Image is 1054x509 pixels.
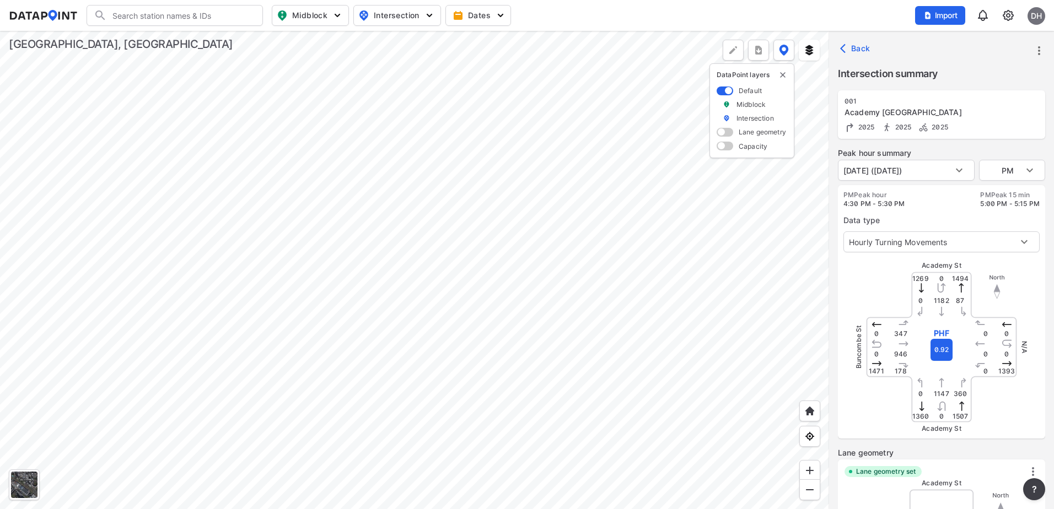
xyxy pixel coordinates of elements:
[778,71,787,79] img: close-external-leyer.3061a1c7.svg
[838,148,1045,159] label: Peak hour summary
[9,36,233,52] div: [GEOGRAPHIC_DATA], [GEOGRAPHIC_DATA]
[845,97,1013,106] div: 001
[495,10,506,21] img: 5YPKRKmlfpI5mqlR8AD95paCi+0kK1fRFDJSaMmawlwaeJcJwk9O2fotCW5ve9gAAAAASUVORK5CYII=
[843,191,905,199] label: PM Peak hour
[915,10,970,20] a: Import
[455,10,504,21] span: Dates
[915,6,965,25] button: Import
[9,10,78,21] img: dataPointLogo.9353c09d.svg
[728,45,739,56] img: +Dz8AAAAASUVORK5CYII=
[723,100,730,109] img: marker_Midblock.5ba75e30.svg
[1023,478,1045,500] button: more
[332,10,343,21] img: 5YPKRKmlfpI5mqlR8AD95paCi+0kK1fRFDJSaMmawlwaeJcJwk9O2fotCW5ve9gAAAAASUVORK5CYII=
[357,9,370,22] img: map_pin_int.54838e6b.svg
[922,479,961,487] span: Academy St
[843,231,1040,252] div: Hourly Turning Movements
[838,66,1045,82] label: Intersection summary
[845,122,856,133] img: Turning count
[1028,466,1039,477] img: vertical_dots.6d2e40ca.svg
[856,123,875,131] span: 2025
[445,5,511,26] button: Dates
[1020,341,1029,353] span: N/A
[739,86,762,95] label: Default
[799,426,820,447] div: View my location
[892,123,912,131] span: 2025
[923,11,932,20] img: file_add.62c1e8a2.svg
[929,123,948,131] span: 2025
[804,465,815,476] img: ZvzfEJKXnyWIrJytrsY285QMwk63cM6Drc+sIAAAAASUVORK5CYII=
[1002,9,1015,22] img: cids17cp3yIFEOpj3V8A9qJSH103uA521RftCD4eeui4ksIb+krbm5XvIjxD52OS6NWLn9gAAAAAElFTkSuQmCC
[799,460,820,481] div: Zoom in
[843,215,1040,226] label: Data type
[748,40,769,61] button: more
[1030,41,1048,60] button: more
[779,45,789,56] img: data-point-layers.37681fc9.svg
[838,160,975,181] div: [DATE] ([DATE])
[804,484,815,495] img: MAAAAAElFTkSuQmCC
[799,479,820,500] div: Zoom out
[980,199,1040,208] span: 5:00 PM - 5:15 PM
[272,5,349,26] button: Midblock
[353,5,441,26] button: Intersection
[843,199,905,208] span: 4:30 PM - 5:30 PM
[778,71,787,79] button: delete
[736,100,766,109] label: Midblock
[1028,7,1045,25] div: DH
[845,107,1013,118] div: Academy St & Buncombe St
[739,142,767,151] label: Capacity
[856,467,916,476] label: Lane geometry set
[453,10,464,21] img: calendar-gold.39a51dde.svg
[842,43,870,54] span: Back
[799,40,820,61] button: External layers
[976,9,990,22] img: 8A77J+mXikMhHQAAAAASUVORK5CYII=
[736,113,774,123] label: Intersection
[922,261,961,269] span: Academy St
[922,10,959,21] span: Import
[980,191,1040,199] label: PM Peak 15 min
[918,122,929,133] img: Bicycle count
[804,431,815,442] img: zeq5HYn9AnE9l6UmnFLPAAAAAElFTkSuQmCC
[838,447,1045,458] label: Lane geometry
[804,45,815,56] img: layers.ee07997e.svg
[107,7,256,24] input: Search
[276,9,289,22] img: map_pin_mid.602f9df1.svg
[717,71,787,79] p: DataPoint layers
[723,113,730,123] img: marker_Intersection.6861001b.svg
[804,405,815,416] img: +XpAUvaXAN7GudzAAAAAElFTkSuQmCC
[881,122,892,133] img: Pedestrian count
[277,9,342,22] span: Midblock
[854,326,863,369] span: Buncombe St
[979,160,1045,181] div: PM
[9,469,40,500] div: Toggle basemap
[838,40,875,57] button: Back
[753,45,764,56] img: xqJnZQTG2JQi0x5lvmkeSNbbgIiQD62bqHG8IfrOzanD0FsRdYrij6fAAAAAElFTkSuQmCC
[1030,483,1039,496] span: ?
[739,127,786,137] label: Lane geometry
[358,9,434,22] span: Intersection
[424,10,435,21] img: 5YPKRKmlfpI5mqlR8AD95paCi+0kK1fRFDJSaMmawlwaeJcJwk9O2fotCW5ve9gAAAAASUVORK5CYII=
[799,400,820,421] div: Home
